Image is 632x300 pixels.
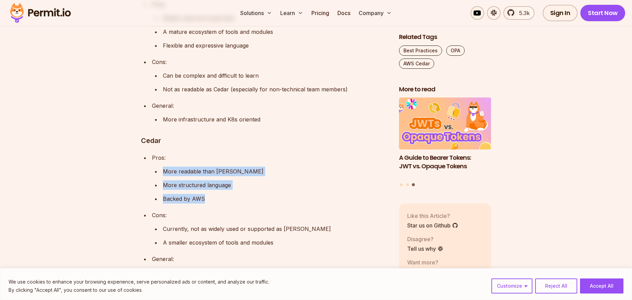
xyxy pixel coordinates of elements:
p: Disagree? [407,235,443,243]
p: More application permissions oriented [163,268,388,277]
a: OPA [446,45,465,56]
p: Cons: [152,210,388,220]
li: 3 of 3 [399,98,491,179]
p: Backed by AWS [163,194,388,204]
span: 5.3k [515,9,530,17]
a: 5.3k [503,6,534,20]
p: A smaller ecosystem of tools and modules [163,238,388,247]
p: More readable than [PERSON_NAME] [163,167,388,176]
button: Go to slide 1 [400,183,403,186]
p: Currently, not as widely used or supported as [PERSON_NAME] [163,224,388,234]
p: We use cookies to enhance your browsing experience, serve personalized ads or content, and analyz... [9,278,269,286]
button: Go to slide 2 [406,183,409,186]
p: Want more? [407,258,461,266]
p: Pros: [152,153,388,162]
img: Permit logo [7,1,74,25]
h2: More to read [399,85,491,94]
p: Not as readable as Cedar (especially for non-technical team members) [163,84,388,94]
a: A Guide to Bearer Tokens: JWT vs. Opaque TokensA Guide to Bearer Tokens: JWT vs. Opaque Tokens [399,98,491,179]
p: Flexible and expressive language [163,41,388,50]
a: Docs [335,6,353,20]
a: Star us on Github [407,221,458,230]
p: General: [152,101,388,110]
p: Can be complex and difficult to learn [163,71,388,80]
a: Sign In [543,5,578,21]
p: By clicking "Accept All", you consent to our use of cookies. [9,286,269,294]
h2: Related Tags [399,33,491,41]
p: More infrastructure and K8s oriented [163,115,388,124]
a: Tell us why [407,245,443,253]
img: A Guide to Bearer Tokens: JWT vs. Opaque Tokens [399,98,491,150]
button: Company [356,6,395,20]
p: Cons: [152,57,388,67]
button: Go to slide 3 [412,183,415,186]
button: Accept All [580,278,623,294]
div: Posts [399,98,491,187]
a: Start Now [580,5,625,21]
button: Learn [278,6,306,20]
a: AWS Cedar [399,58,434,69]
button: Reject All [535,278,577,294]
a: Best Practices [399,45,442,56]
h3: A Guide to Bearer Tokens: JWT vs. Opaque Tokens [399,154,491,171]
button: Customize [491,278,532,294]
button: Solutions [237,6,275,20]
h3: Cedar [141,135,388,146]
p: General: [152,254,388,264]
p: A mature ecosystem of tools and modules [163,27,388,37]
a: Pricing [309,6,332,20]
p: More structured language [163,180,388,190]
p: Like this Article? [407,212,458,220]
